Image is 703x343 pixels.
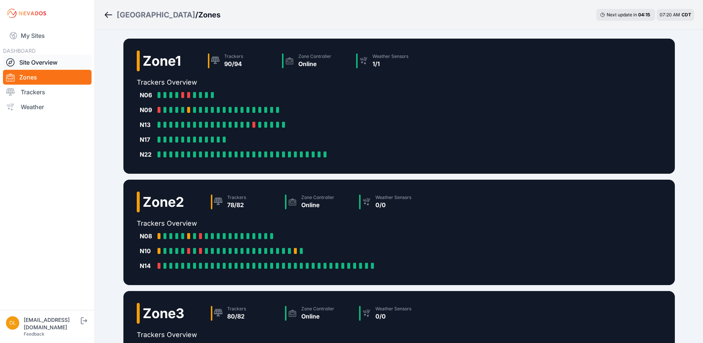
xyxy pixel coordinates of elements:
h2: Zone 2 [143,195,184,209]
div: N06 [140,91,155,99]
a: Weather Sensors0/0 [356,303,430,324]
a: Weather Sensors1/1 [353,50,427,71]
a: Weather Sensors0/0 [356,192,430,212]
a: My Sites [3,27,92,45]
div: N22 [140,150,155,159]
h2: Zone 3 [143,306,184,321]
a: Weather [3,99,92,114]
a: [GEOGRAPHIC_DATA] [117,10,195,20]
div: 0/0 [375,200,411,209]
span: 07:20 AM [660,12,680,17]
img: dlay@prim.com [6,316,19,330]
div: Weather Sensors [375,306,411,312]
nav: Breadcrumb [104,5,220,24]
div: Zone Controller [301,195,334,200]
a: Feedback [24,331,44,337]
div: Zone Controller [298,53,331,59]
div: N10 [140,246,155,255]
div: 0/0 [375,312,411,321]
div: Weather Sensors [375,195,411,200]
img: Nevados [6,7,47,19]
div: N14 [140,261,155,270]
a: Trackers78/82 [208,192,282,212]
div: Weather Sensors [372,53,408,59]
div: N09 [140,105,155,114]
div: 90/94 [224,59,243,68]
h3: Zones [198,10,220,20]
h2: Trackers Overview [137,330,430,340]
div: Online [301,312,334,321]
div: [EMAIL_ADDRESS][DOMAIN_NAME] [24,316,79,331]
span: Next update in [607,12,637,17]
div: 04 : 15 [638,12,651,18]
span: / [195,10,198,20]
div: Trackers [227,306,246,312]
div: 78/82 [227,200,246,209]
div: 1/1 [372,59,408,68]
div: Online [301,200,334,209]
h2: Trackers Overview [137,77,427,88]
a: Trackers90/94 [205,50,279,71]
div: Trackers [224,53,243,59]
a: Trackers [3,85,92,99]
div: 80/82 [227,312,246,321]
h2: Trackers Overview [137,218,430,229]
div: N08 [140,232,155,241]
a: Site Overview [3,55,92,70]
div: N13 [140,120,155,129]
div: Trackers [227,195,246,200]
div: Online [298,59,331,68]
a: Trackers80/82 [208,303,282,324]
div: Zone Controller [301,306,334,312]
h2: Zone 1 [143,53,181,68]
div: N17 [140,135,155,144]
a: Zones [3,70,92,85]
span: CDT [682,12,691,17]
span: DASHBOARD [3,48,36,54]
